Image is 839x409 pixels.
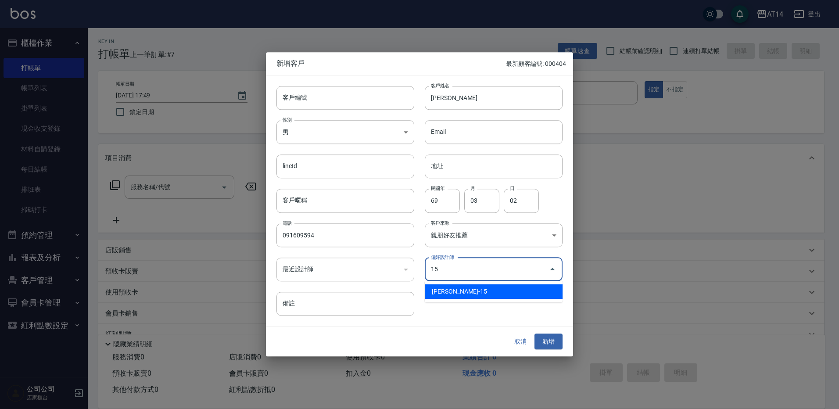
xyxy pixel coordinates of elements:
div: 親朋好友推薦 [425,223,563,247]
p: 最新顧客編號: 000404 [506,59,566,68]
label: 偏好設計師 [431,254,454,260]
li: [PERSON_NAME]-15 [425,284,563,299]
button: Close [545,262,559,276]
label: 月 [470,185,475,192]
label: 電話 [283,219,292,226]
label: 客戶來源 [431,219,449,226]
button: 取消 [506,334,534,350]
label: 民國年 [431,185,445,192]
label: 性別 [283,116,292,123]
label: 客戶姓名 [431,82,449,89]
button: 新增 [534,334,563,350]
label: 日 [510,185,514,192]
span: 新增客戶 [276,59,506,68]
div: 男 [276,120,414,144]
